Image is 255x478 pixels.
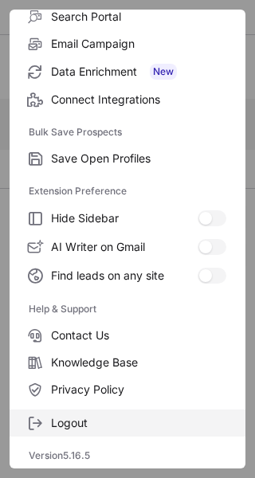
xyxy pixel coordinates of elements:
span: New [150,64,177,80]
span: Data Enrichment [51,64,226,80]
label: Knowledge Base [10,349,245,376]
label: Data Enrichment New [10,57,245,86]
span: Connect Integrations [51,92,226,107]
label: Extension Preference [29,178,226,204]
span: Search Portal [51,10,226,24]
span: Find leads on any site [51,268,198,283]
div: Version 5.16.5 [10,443,245,468]
span: Logout [51,416,226,430]
label: Save Open Profiles [10,145,245,172]
label: Contact Us [10,322,245,349]
label: Find leads on any site [10,261,245,290]
label: Logout [10,409,245,437]
span: Email Campaign [51,37,226,51]
span: AI Writer on Gmail [51,240,198,254]
label: Bulk Save Prospects [29,119,226,145]
label: Help & Support [29,296,226,322]
span: Hide Sidebar [51,211,198,225]
span: Contact Us [51,328,226,343]
label: AI Writer on Gmail [10,233,245,261]
span: Privacy Policy [51,382,226,397]
label: Connect Integrations [10,86,245,113]
label: Privacy Policy [10,376,245,403]
span: Save Open Profiles [51,151,226,166]
label: Search Portal [10,3,245,30]
span: Knowledge Base [51,355,226,370]
label: Email Campaign [10,30,245,57]
label: Hide Sidebar [10,204,245,233]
